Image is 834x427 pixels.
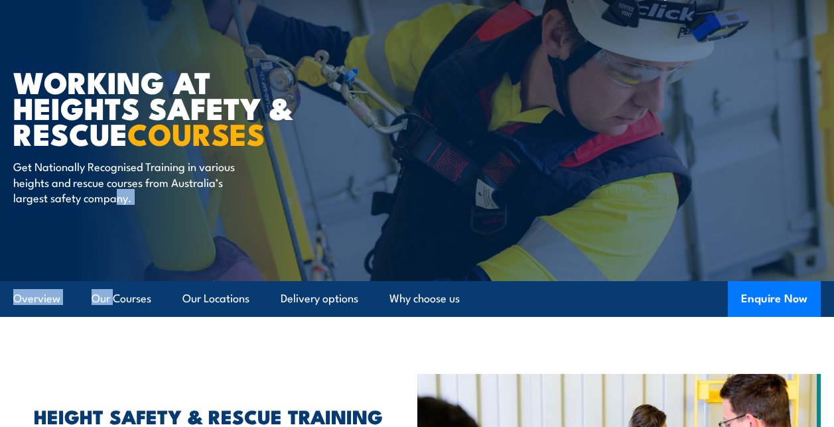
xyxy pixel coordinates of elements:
[389,281,460,316] a: Why choose us
[92,281,151,316] a: Our Courses
[281,281,358,316] a: Delivery options
[13,68,341,146] h1: WORKING AT HEIGHTS SAFETY & RESCUE
[13,158,255,205] p: Get Nationally Recognised Training in various heights and rescue courses from Australia’s largest...
[13,281,60,316] a: Overview
[127,110,265,156] strong: COURSES
[182,281,249,316] a: Our Locations
[728,281,821,317] button: Enquire Now
[34,407,397,424] h2: HEIGHT SAFETY & RESCUE TRAINING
